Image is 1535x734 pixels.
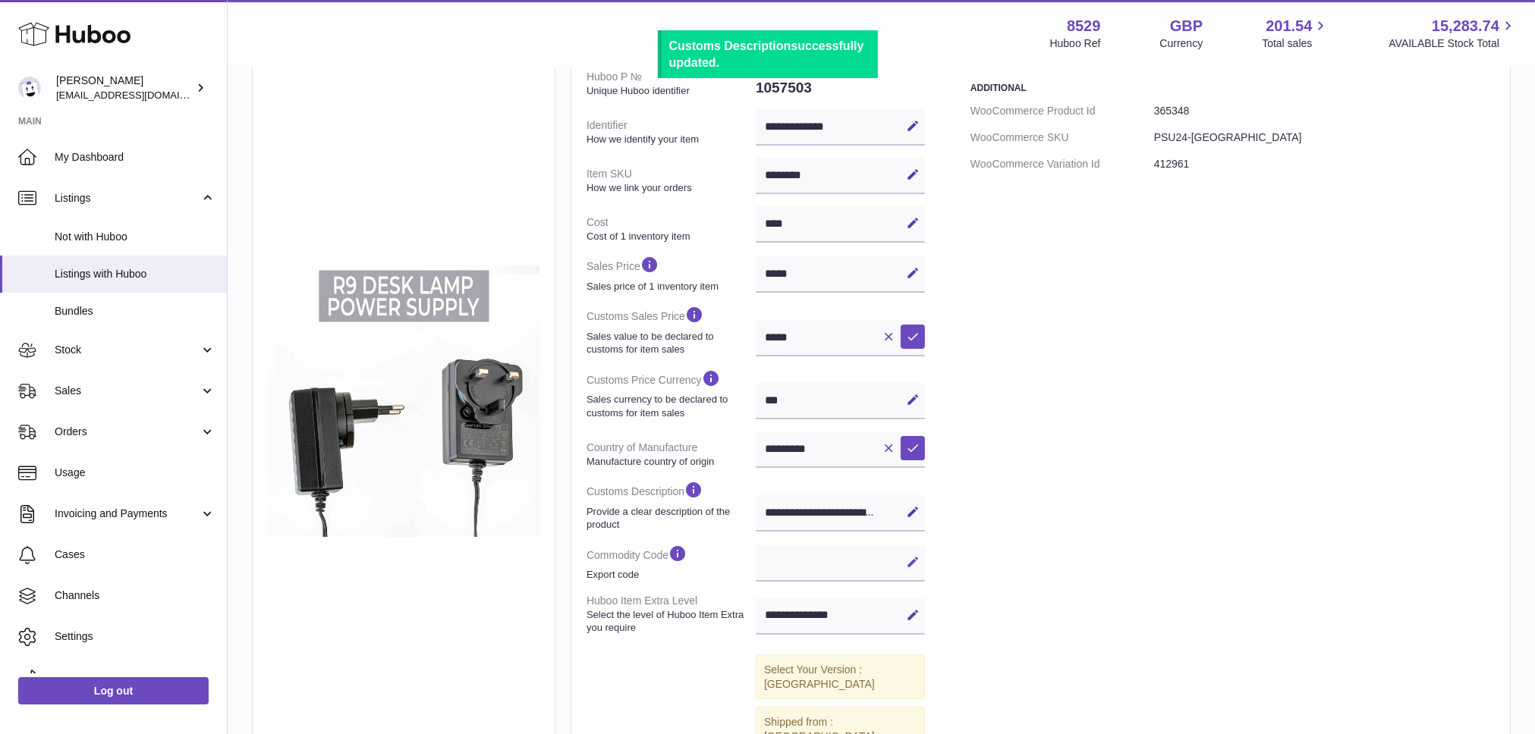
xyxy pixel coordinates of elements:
strong: Cost of 1 inventory item [587,230,752,243]
span: Stock [55,343,200,357]
strong: Sales price of 1 inventory item [587,280,752,293]
span: AVAILABLE Stock Total [1389,36,1517,51]
img: admin@redgrass.ch [18,77,41,99]
div: [PERSON_NAME] [56,74,193,102]
dt: Customs Description [587,474,756,537]
strong: Provide a clear description of the product [587,505,752,532]
strong: GBP [1170,16,1203,36]
div: Huboo Ref [1050,36,1101,51]
span: Settings [55,629,215,644]
strong: How we identify your item [587,133,752,146]
span: Channels [55,588,215,603]
span: Sales [55,384,200,398]
dt: Identifier [587,112,756,152]
span: Listings with Huboo [55,267,215,281]
dt: Commodity Code [587,538,756,588]
strong: Export code [587,568,752,582]
dd: PSU24-[GEOGRAPHIC_DATA] [1154,124,1495,151]
strong: Sales currency to be declared to customs for item sales [587,393,752,419]
strong: 8529 [1067,16,1101,36]
dt: Customs Sales Price [587,299,756,362]
strong: Unique Huboo identifier [587,84,752,98]
img: Power-Supply-24v.jpg [268,265,539,537]
dt: WooCommerce Variation Id [970,151,1154,177]
dt: Country of Manufacture [587,434,756,474]
span: Invoicing and Payments [55,507,200,521]
a: 15,283.74 AVAILABLE Stock Total [1389,16,1517,51]
div: successfully updated. [669,38,870,71]
dt: Huboo P № [587,64,756,103]
span: Not with Huboo [55,230,215,244]
dt: Huboo Item Extra Level [587,588,756,641]
dt: WooCommerce Product Id [970,98,1154,124]
dt: Cost [587,209,756,249]
span: Total sales [1262,36,1329,51]
strong: Select the level of Huboo Item Extra you require [587,608,752,635]
dt: Sales Price [587,249,756,299]
span: Bundles [55,304,215,318]
div: Select Your Version : [GEOGRAPHIC_DATA] [756,654,925,700]
strong: Manufacture country of origin [587,455,752,469]
dd: 412961 [1154,151,1495,177]
a: 201.54 Total sales [1262,16,1329,51]
dd: 1057503 [756,72,925,104]
span: My Dashboard [55,150,215,165]
span: Cases [55,547,215,562]
dd: 365348 [1154,98,1495,124]
dt: Item SKU [587,161,756,200]
span: Listings [55,191,200,205]
span: Usage [55,466,215,480]
a: Log out [18,677,209,704]
span: [EMAIL_ADDRESS][DOMAIN_NAME] [56,89,223,101]
h3: Additional [970,82,1495,94]
span: 201.54 [1266,16,1312,36]
dt: Customs Price Currency [587,362,756,425]
dt: WooCommerce SKU [970,124,1154,151]
b: Customs Description [669,39,791,52]
span: Orders [55,425,200,439]
span: Returns [55,670,215,685]
span: 15,283.74 [1432,16,1499,36]
strong: How we link your orders [587,181,752,195]
div: Currency [1160,36,1203,51]
strong: Sales value to be declared to customs for item sales [587,330,752,356]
